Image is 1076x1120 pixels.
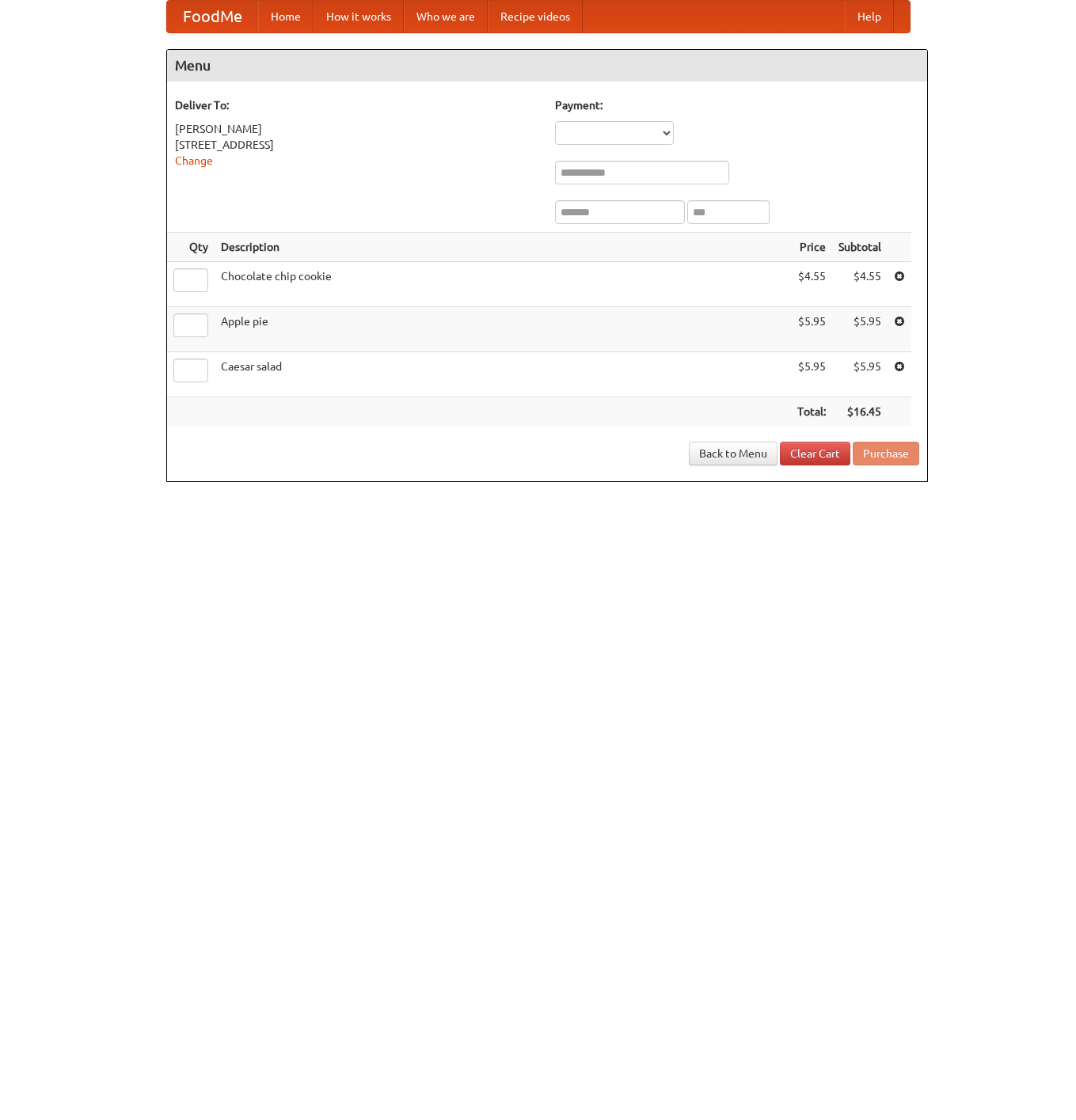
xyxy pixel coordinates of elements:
[167,233,215,262] th: Qty
[175,97,539,113] h5: Deliver To:
[832,352,888,397] td: $5.95
[832,397,888,427] th: $16.45
[780,442,850,465] a: Clear Cart
[832,233,888,262] th: Subtotal
[258,1,314,32] a: Home
[167,50,927,82] h4: Menu
[791,233,832,262] th: Price
[791,262,832,307] td: $4.55
[689,442,778,465] a: Back to Menu
[314,1,404,32] a: How it works
[832,307,888,352] td: $5.95
[791,352,832,397] td: $5.95
[555,97,919,113] h5: Payment:
[167,1,258,32] a: FoodMe
[175,121,539,137] div: [PERSON_NAME]
[832,262,888,307] td: $4.55
[215,352,791,397] td: Caesar salad
[404,1,488,32] a: Who we are
[215,262,791,307] td: Chocolate chip cookie
[488,1,583,32] a: Recipe videos
[845,1,894,32] a: Help
[853,442,919,465] button: Purchase
[175,137,539,153] div: [STREET_ADDRESS]
[175,154,213,167] a: Change
[791,397,832,427] th: Total:
[215,307,791,352] td: Apple pie
[791,307,832,352] td: $5.95
[215,233,791,262] th: Description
